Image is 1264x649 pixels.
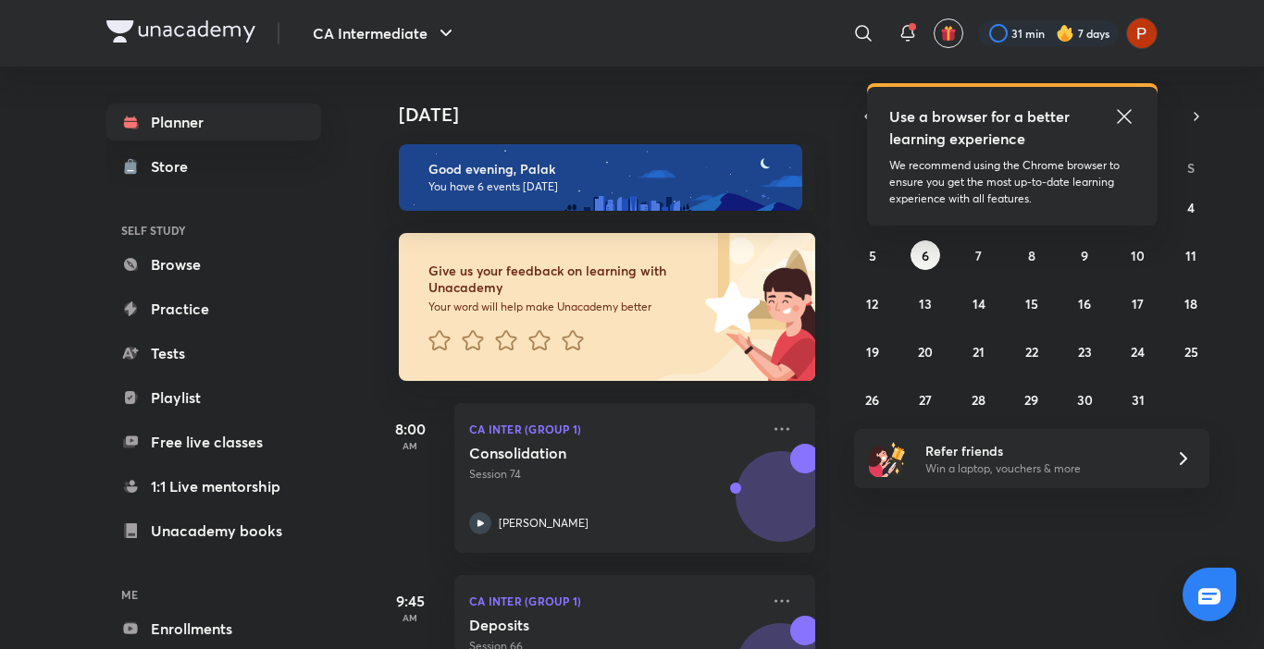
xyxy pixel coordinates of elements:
[869,440,906,477] img: referral
[1123,337,1153,366] button: October 24, 2025
[737,461,825,550] img: Avatar
[865,391,879,409] abbr: October 26, 2025
[925,441,1153,460] h6: Refer friends
[1077,391,1093,409] abbr: October 30, 2025
[428,179,786,194] p: You have 6 events [DATE]
[373,590,447,612] h5: 9:45
[428,263,699,296] h6: Give us your feedback on learning with Unacademy
[1028,247,1035,264] abbr: October 8, 2025
[428,161,786,178] h6: Good evening, Palak
[1185,247,1196,264] abbr: October 11, 2025
[869,247,876,264] abbr: October 5, 2025
[1123,288,1153,318] button: October 17, 2025
[106,246,321,283] a: Browse
[1017,337,1047,366] button: October 22, 2025
[1187,159,1195,177] abbr: Saturday
[106,214,321,246] h6: SELF STUDY
[1017,385,1047,414] button: October 29, 2025
[428,300,699,314] p: Your word will help make Unacademy better
[106,335,321,372] a: Tests
[919,295,932,312] abbr: October 13, 2025
[469,466,760,483] p: Session 74
[106,104,321,141] a: Planner
[469,418,760,440] p: CA Inter (Group 1)
[975,247,982,264] abbr: October 7, 2025
[973,343,985,361] abbr: October 21, 2025
[858,337,887,366] button: October 19, 2025
[1070,385,1099,414] button: October 30, 2025
[1126,18,1158,49] img: Palak
[399,144,802,211] img: evening
[911,288,940,318] button: October 13, 2025
[1131,247,1145,264] abbr: October 10, 2025
[964,337,994,366] button: October 21, 2025
[106,512,321,549] a: Unacademy books
[106,148,321,185] a: Store
[972,391,985,409] abbr: October 28, 2025
[911,337,940,366] button: October 20, 2025
[964,288,994,318] button: October 14, 2025
[106,610,321,647] a: Enrollments
[911,240,940,270] button: October 6, 2025
[889,157,1135,207] p: We recommend using the Chrome browser to ensure you get the most up-to-date learning experience w...
[499,515,589,532] p: [PERSON_NAME]
[399,104,834,126] h4: [DATE]
[106,20,255,43] img: Company Logo
[858,288,887,318] button: October 12, 2025
[911,385,940,414] button: October 27, 2025
[866,343,879,361] abbr: October 19, 2025
[1123,385,1153,414] button: October 31, 2025
[469,590,760,612] p: CA Inter (Group 1)
[1176,192,1206,222] button: October 4, 2025
[1081,247,1088,264] abbr: October 9, 2025
[1070,288,1099,318] button: October 16, 2025
[919,391,932,409] abbr: October 27, 2025
[1078,295,1091,312] abbr: October 16, 2025
[106,579,321,610] h6: ME
[1078,343,1092,361] abbr: October 23, 2025
[1176,288,1206,318] button: October 18, 2025
[302,15,468,52] button: CA Intermediate
[1132,391,1145,409] abbr: October 31, 2025
[1024,391,1038,409] abbr: October 29, 2025
[1187,199,1195,216] abbr: October 4, 2025
[1132,295,1144,312] abbr: October 17, 2025
[866,295,878,312] abbr: October 12, 2025
[1017,240,1047,270] button: October 8, 2025
[469,616,700,634] h5: Deposits
[940,25,957,42] img: avatar
[373,440,447,451] p: AM
[925,460,1153,477] p: Win a laptop, vouchers & more
[858,385,887,414] button: October 26, 2025
[1184,295,1197,312] abbr: October 18, 2025
[1025,343,1038,361] abbr: October 22, 2025
[1131,343,1145,361] abbr: October 24, 2025
[106,468,321,505] a: 1:1 Live mentorship
[373,418,447,440] h5: 8:00
[1176,337,1206,366] button: October 25, 2025
[934,18,963,48] button: avatar
[106,379,321,416] a: Playlist
[922,247,929,264] abbr: October 6, 2025
[973,295,985,312] abbr: October 14, 2025
[106,423,321,460] a: Free live classes
[1017,288,1047,318] button: October 15, 2025
[964,385,994,414] button: October 28, 2025
[1070,240,1099,270] button: October 9, 2025
[964,240,994,270] button: October 7, 2025
[858,240,887,270] button: October 5, 2025
[151,155,199,178] div: Store
[1025,295,1038,312] abbr: October 15, 2025
[642,233,815,381] img: feedback_image
[918,343,933,361] abbr: October 20, 2025
[1176,240,1206,270] button: October 11, 2025
[1184,343,1198,361] abbr: October 25, 2025
[1070,337,1099,366] button: October 23, 2025
[106,290,321,327] a: Practice
[469,444,700,462] h5: Consolidation
[106,20,255,47] a: Company Logo
[373,612,447,623] p: AM
[889,105,1073,150] h5: Use a browser for a better learning experience
[1056,24,1074,43] img: streak
[1123,240,1153,270] button: October 10, 2025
